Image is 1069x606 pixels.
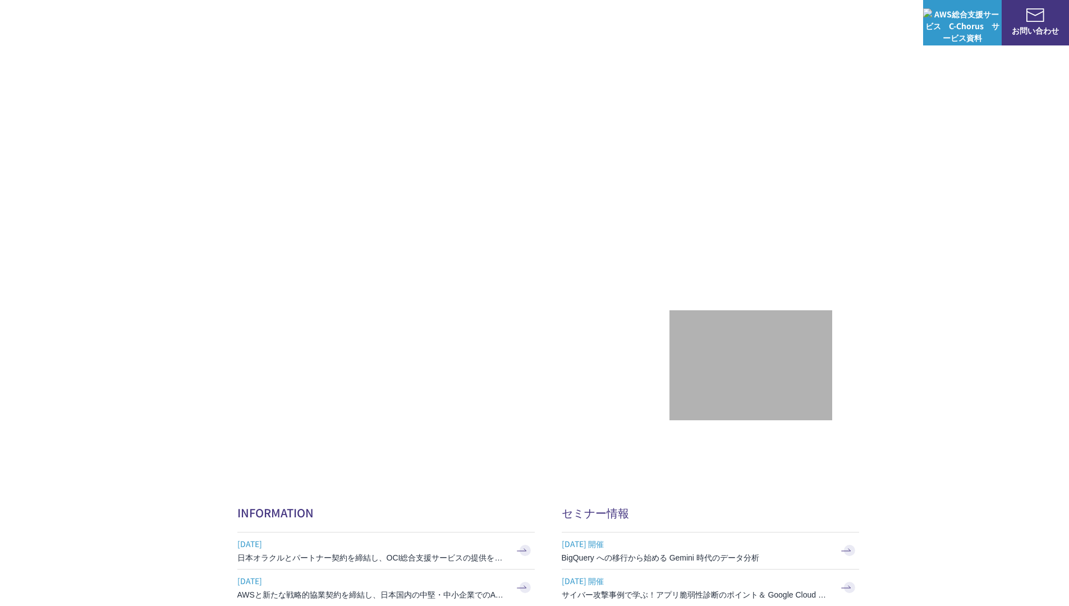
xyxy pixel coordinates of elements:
[129,11,210,34] span: NHN テコラス AWS総合支援サービス
[562,589,831,600] h3: サイバー攻撃事例で学ぶ！アプリ脆弱性診断のポイント＆ Google Cloud セキュリティ対策
[562,572,831,589] span: [DATE] 開催
[446,326,648,380] img: AWS請求代行サービス 統合管理プラン
[535,17,562,29] p: 強み
[237,532,535,569] a: [DATE] 日本オラクルとパートナー契約を締結し、OCI総合支援サービスの提供を開始
[738,216,763,232] em: AWS
[562,552,831,563] h3: BigQuery への移行から始める Gemini 時代のデータ分析
[237,572,507,589] span: [DATE]
[923,8,1002,44] img: AWS総合支援サービス C-Chorus サービス資料
[237,552,507,563] h3: 日本オラクルとパートナー契約を締結し、OCI総合支援サービスの提供を開始
[1002,25,1069,36] span: お問い合わせ
[562,504,859,521] h2: セミナー情報
[237,589,507,600] h3: AWSと新たな戦略的協業契約を締結し、日本国内の中堅・中小企業でのAWS活用を加速
[584,17,627,29] p: サービス
[815,17,858,29] p: ナレッジ
[237,124,669,173] p: AWSの導入からコスト削減、 構成・運用の最適化からデータ活用まで 規模や業種業態を問わない マネージドサービスで
[761,17,793,29] a: 導入事例
[237,185,669,292] h1: AWS ジャーニーの 成功を実現
[692,327,810,409] img: 契約件数
[17,9,210,36] a: AWS総合支援サービス C-Chorus NHN テコラスAWS総合支援サービス
[562,532,859,569] a: [DATE] 開催 BigQuery への移行から始める Gemini 時代のデータ分析
[649,17,739,29] p: 業種別ソリューション
[700,102,801,203] img: AWSプレミアティアサービスパートナー
[237,570,535,606] a: [DATE] AWSと新たな戦略的協業契約を締結し、日本国内の中堅・中小企業でのAWS活用を加速
[237,535,507,552] span: [DATE]
[687,216,815,259] p: 最上位プレミアティア サービスパートナー
[237,504,535,521] h2: INFORMATION
[1026,8,1044,22] img: お問い合わせ
[237,326,439,380] img: AWSとの戦略的協業契約 締結
[880,17,912,29] a: ログイン
[562,570,859,606] a: [DATE] 開催 サイバー攻撃事例で学ぶ！アプリ脆弱性診断のポイント＆ Google Cloud セキュリティ対策
[562,535,831,552] span: [DATE] 開催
